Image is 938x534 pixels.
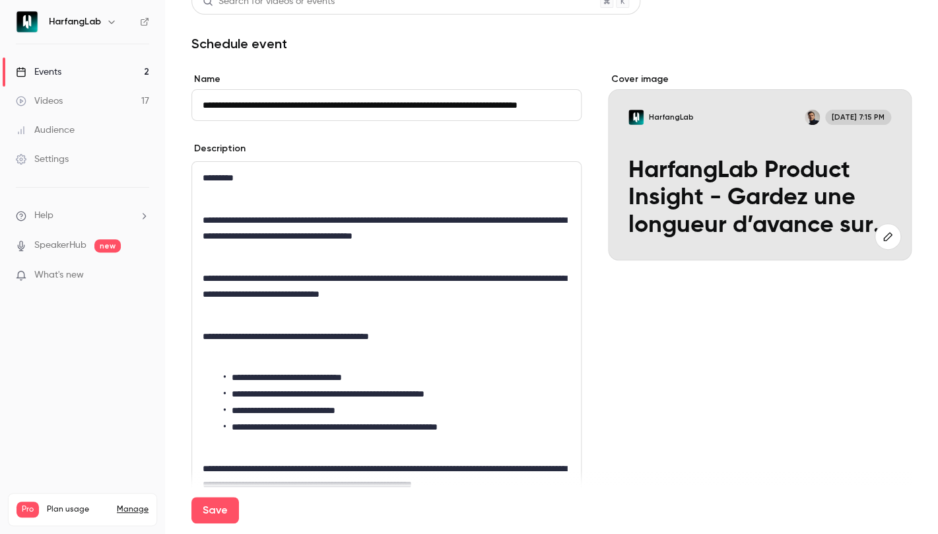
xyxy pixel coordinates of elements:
span: Pro [17,502,39,517]
div: Events [16,65,61,79]
div: Videos [16,95,63,108]
img: HarfangLab [17,11,38,32]
span: [DATE] 7:15 PM [825,110,891,125]
a: SpeakerHub [34,239,86,252]
li: help-dropdown-opener [16,209,149,223]
h1: Schedule event [191,36,912,52]
label: Cover image [608,73,912,86]
a: Manage [117,504,149,515]
span: What's new [34,268,84,282]
p: HarfangLab [649,112,694,123]
label: Name [191,73,582,86]
p: HarfangLab Product Insight - Gardez une longueur d’avance sur les menaces avec HarfangLab Scout [628,157,891,240]
label: Description [191,142,246,155]
div: Settings [16,153,69,166]
img: Florian Le Roux [805,110,820,125]
div: Audience [16,124,75,137]
button: Save [191,497,239,523]
h6: HarfangLab [49,15,101,28]
img: HarfangLab Product Insight - Gardez une longueur d’avance sur les menaces avec HarfangLab Scout [628,110,644,125]
iframe: Noticeable Trigger [133,270,149,282]
span: Help [34,209,53,223]
span: new [94,239,121,252]
span: Plan usage [47,504,109,515]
